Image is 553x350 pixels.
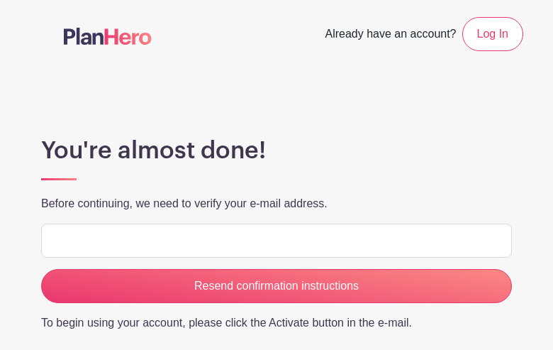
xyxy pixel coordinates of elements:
img: logo-507f7623f17ff9eddc593b1ce0a138ce2505c220e1c5a4e2b4648c50719b7d32.svg [64,28,152,45]
p: To begin using your account, please click the Activate button in the e-mail. [41,315,512,332]
h1: You're almost done! [41,136,512,165]
input: Resend confirmation instructions [41,269,512,303]
a: Log In [462,17,523,51]
p: Before continuing, we need to verify your e-mail address. [41,195,512,212]
span: Already have an account? [325,20,457,51]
